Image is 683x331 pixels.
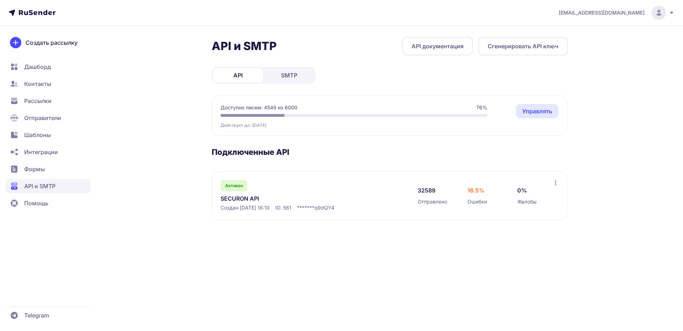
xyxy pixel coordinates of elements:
[314,204,334,211] span: q9dQY4
[516,104,558,118] a: Управлять
[418,198,447,205] span: Отправлено
[559,9,645,16] span: [EMAIL_ADDRESS][DOMAIN_NAME]
[517,198,536,205] span: Жалобы
[24,148,58,156] span: Интеграции
[212,39,277,53] h2: API и SMTP
[24,63,51,71] span: Дашборд
[402,37,473,55] a: API документация
[467,186,485,195] span: 16.5%
[26,38,78,47] span: Создать рассылку
[213,68,263,82] a: API
[225,183,243,189] span: Активен
[24,131,51,139] span: Шаблоны
[467,198,487,205] span: Ошибки
[264,68,314,82] a: SMTP
[221,194,366,203] a: SECURON API
[221,123,266,128] span: Действует до: [DATE]
[281,71,297,80] span: SMTP
[24,97,52,105] span: Рассылки
[476,104,487,111] span: 76%
[24,311,49,320] span: Telegram
[478,37,568,55] button: Сгенерировать API ключ
[24,182,55,190] span: API и SMTP
[212,147,568,157] h3: Подключенные API
[517,186,527,195] span: 0%
[24,80,51,88] span: Контакты
[221,204,270,211] span: Создан [DATE] 16:10
[275,204,291,211] span: ID: 561
[24,199,48,207] span: Помощь
[24,165,45,173] span: Формы
[6,308,90,322] a: Telegram
[233,71,243,80] span: API
[418,186,435,195] span: 32589
[221,104,297,111] span: Доступно писем: 4549 из 6000
[24,114,61,122] span: Отправители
